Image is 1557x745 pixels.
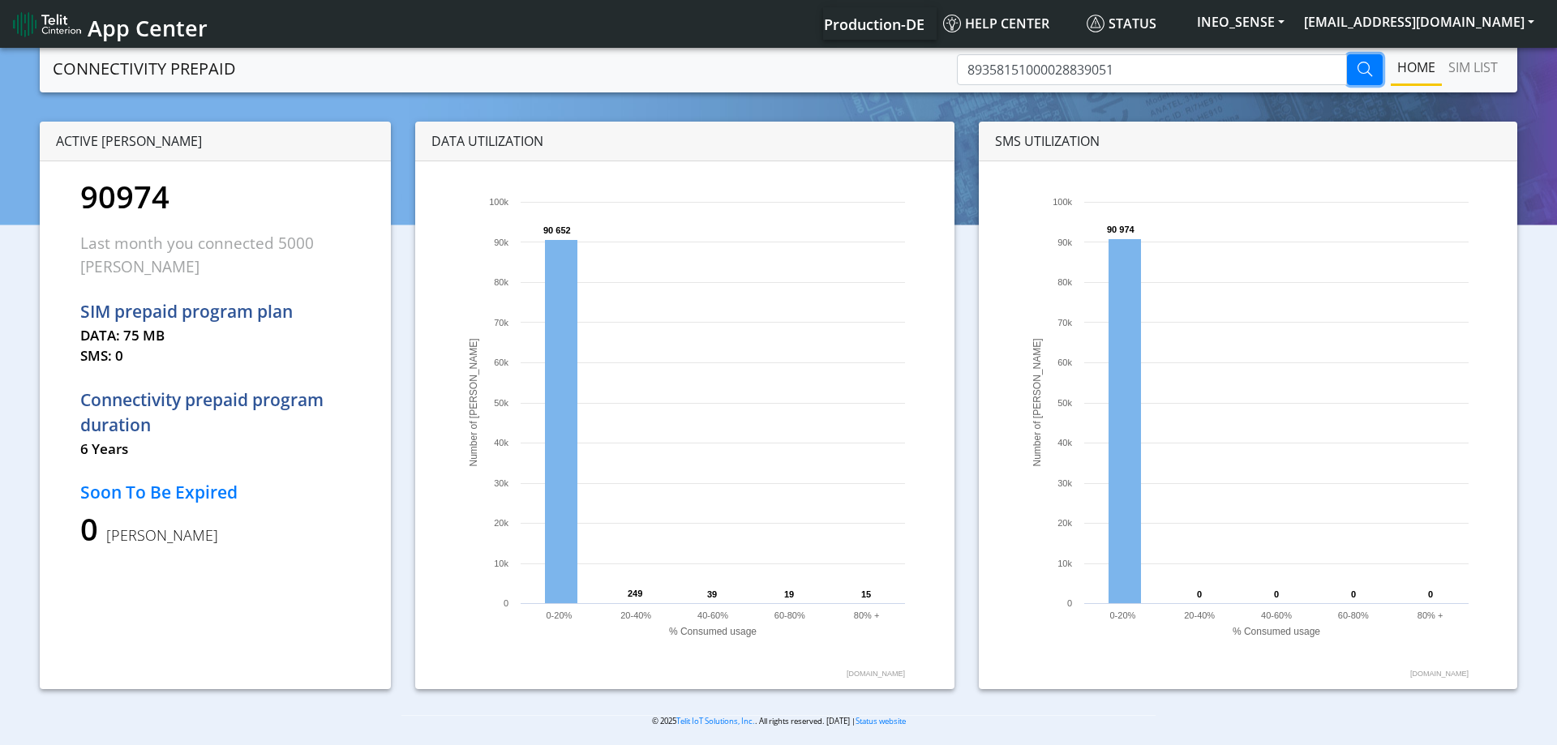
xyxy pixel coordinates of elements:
text: 40-60% [697,610,728,620]
text: 40k [1057,438,1072,447]
text: 90 652 [543,225,571,235]
text: 70k [1057,318,1072,328]
text: Number of [PERSON_NAME] [468,338,479,466]
text: 80% + [1418,610,1443,620]
button: [EMAIL_ADDRESS][DOMAIN_NAME] [1294,7,1544,36]
span: Production-DE [824,15,924,34]
text: 100k [489,197,508,207]
text: [DOMAIN_NAME] [1410,670,1469,678]
text: 50k [494,398,508,408]
text: 39 [707,589,717,599]
text: 60-80% [1338,610,1369,620]
text: 0-20% [1110,610,1136,620]
text: 249 [628,589,642,598]
text: 30k [494,478,508,488]
text: 90k [494,238,508,247]
a: CONNECTIVITY PREPAID [53,53,236,85]
p: DATA: 75 MB [80,325,350,346]
a: Your current platform instance [823,7,924,40]
text: 80k [494,277,508,287]
text: 60k [1057,358,1072,367]
text: 90k [1057,238,1072,247]
text: 20k [494,518,508,528]
text: 19 [784,589,794,599]
input: Type to Search ICCID [957,54,1347,85]
p: 6 Years [80,439,350,460]
a: Help center [937,7,1080,40]
img: knowledge.svg [943,15,961,32]
text: 40k [494,438,508,447]
text: % Consumed usage [1233,626,1320,637]
text: 30k [1057,478,1072,488]
span: Status [1087,15,1156,32]
text: 0 [1197,589,1202,599]
text: 15 [861,589,871,599]
div: DATA UTILIZATION [415,122,954,161]
p: SIM prepaid program plan [80,299,350,325]
text: 40-60% [1261,610,1292,620]
text: 70k [494,318,508,328]
text: 100k [1053,197,1072,207]
text: 20k [1057,518,1072,528]
img: logo-telit-cinterion-gw-new.png [13,11,81,37]
p: Connectivity prepaid program duration [80,387,350,439]
a: App Center [13,6,205,41]
text: 0 [1067,598,1072,608]
a: SIM LIST [1442,51,1504,83]
div: ACTIVE [PERSON_NAME] [40,122,391,161]
text: 50k [1057,398,1072,408]
span: Help center [943,15,1049,32]
p: 0 [80,506,350,552]
text: 90 974 [1107,225,1135,234]
a: Status website [856,716,906,726]
text: 0 [1428,589,1433,599]
text: 80% + [854,610,880,620]
p: 90974 [80,173,350,220]
div: SMS UTILIZATION [979,122,1518,161]
text: 0 [504,598,508,608]
span: App Center [88,13,208,43]
text: 10k [494,559,508,568]
text: 80k [1057,277,1072,287]
p: Soon To Be Expired [80,480,350,506]
button: INEO_SENSE [1187,7,1294,36]
a: Home [1391,51,1442,83]
text: 0 [1274,589,1279,599]
text: [DOMAIN_NAME] [847,670,905,678]
p: Last month you connected 5000 [PERSON_NAME] [80,232,350,278]
p: © 2025 . All rights reserved. [DATE] | [401,715,1156,727]
span: [PERSON_NAME] [98,525,218,545]
text: 10k [1057,559,1072,568]
text: % Consumed usage [669,626,757,637]
text: Number of [PERSON_NAME] [1032,338,1043,466]
text: 0-20% [547,610,573,620]
text: 20-40% [1184,610,1215,620]
a: Telit IoT Solutions, Inc. [676,716,755,726]
img: status.svg [1087,15,1104,32]
text: 60k [494,358,508,367]
text: 0 [1351,589,1356,599]
p: SMS: 0 [80,345,350,366]
text: 20-40% [620,610,651,620]
text: 60-80% [774,610,805,620]
a: Status [1080,7,1187,40]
